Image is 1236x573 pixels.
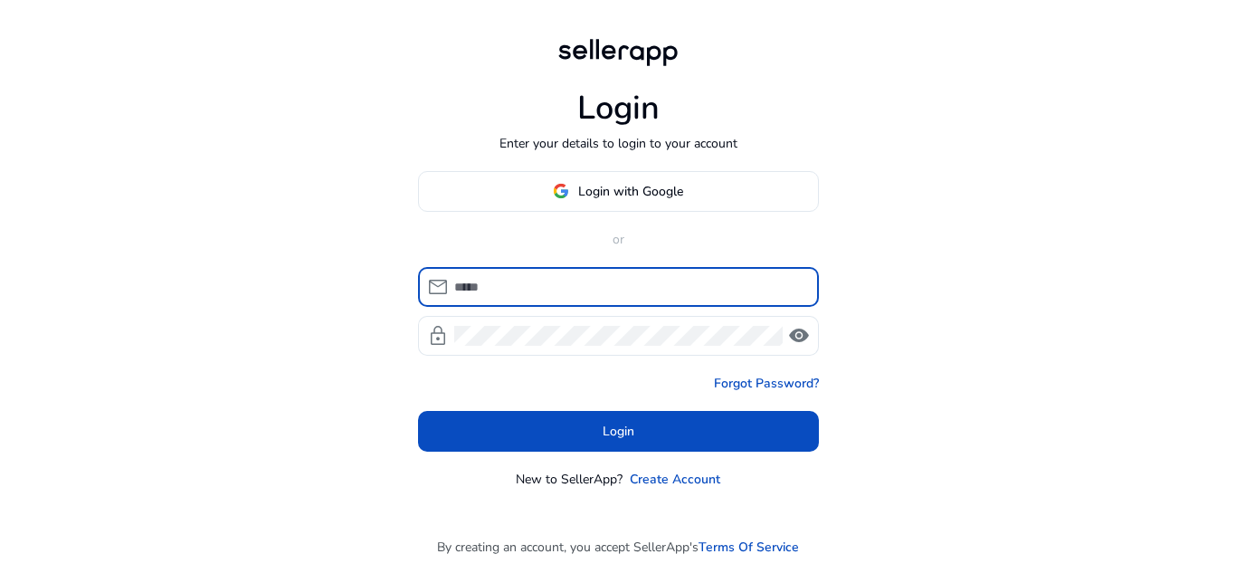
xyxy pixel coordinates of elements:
span: mail [427,276,449,298]
a: Forgot Password? [714,374,819,393]
button: Login [418,411,819,452]
p: Enter your details to login to your account [499,134,737,153]
span: Login with Google [578,182,683,201]
a: Terms Of Service [699,538,799,557]
p: or [418,230,819,249]
span: visibility [788,325,810,347]
p: New to SellerApp? [516,470,623,489]
span: Login [603,422,634,441]
a: Create Account [630,470,720,489]
img: google-logo.svg [553,183,569,199]
h1: Login [577,89,660,128]
button: Login with Google [418,171,819,212]
span: lock [427,325,449,347]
